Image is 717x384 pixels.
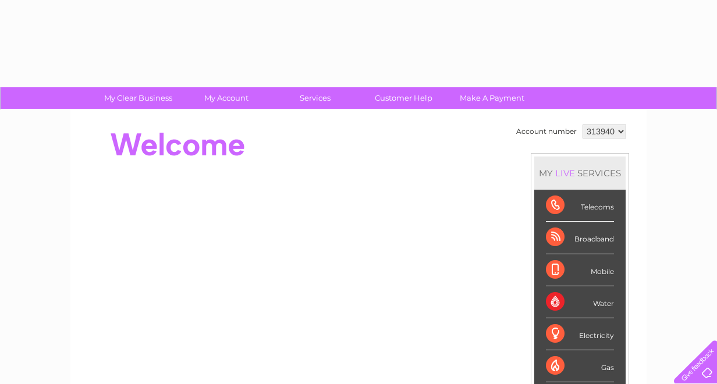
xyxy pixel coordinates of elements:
[513,122,580,141] td: Account number
[267,87,363,109] a: Services
[90,87,186,109] a: My Clear Business
[179,87,275,109] a: My Account
[444,87,540,109] a: Make A Payment
[546,286,614,318] div: Water
[546,190,614,222] div: Telecoms
[546,222,614,254] div: Broadband
[553,168,577,179] div: LIVE
[534,157,626,190] div: MY SERVICES
[546,350,614,382] div: Gas
[356,87,452,109] a: Customer Help
[546,318,614,350] div: Electricity
[546,254,614,286] div: Mobile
